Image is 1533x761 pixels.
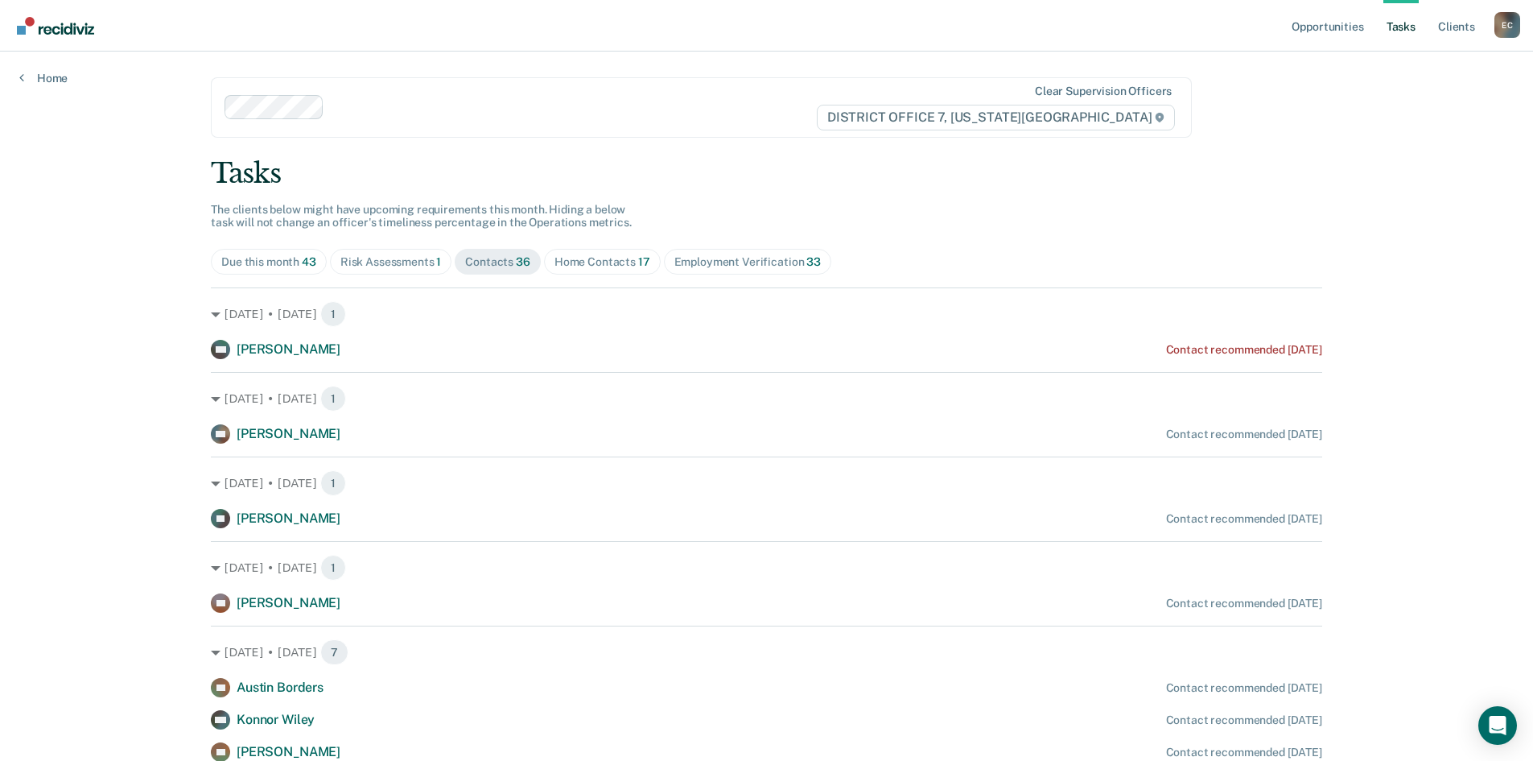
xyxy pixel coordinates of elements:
span: DISTRICT OFFICE 7, [US_STATE][GEOGRAPHIC_DATA] [817,105,1175,130]
div: [DATE] • [DATE] 1 [211,470,1322,496]
span: 1 [320,555,346,581]
div: [DATE] • [DATE] 1 [211,386,1322,412]
span: 36 [516,255,530,268]
span: The clients below might have upcoming requirements this month. Hiding a below task will not chang... [211,203,632,230]
span: 1 [320,470,346,496]
img: Recidiviz [17,17,94,35]
span: 1 [436,255,441,268]
button: Profile dropdown button [1494,12,1520,38]
div: [DATE] • [DATE] 1 [211,555,1322,581]
span: [PERSON_NAME] [237,595,340,610]
div: Contact recommended [DATE] [1166,512,1322,526]
span: 1 [320,386,346,412]
span: [PERSON_NAME] [237,426,340,441]
div: Contacts [465,255,530,269]
span: 1 [320,301,346,327]
span: Konnor Wiley [237,712,315,727]
span: 33 [806,255,821,268]
span: 7 [320,639,348,665]
span: Austin Borders [237,680,323,695]
div: Contact recommended [DATE] [1166,343,1322,357]
div: Contact recommended [DATE] [1166,428,1322,441]
div: E C [1494,12,1520,38]
div: Contact recommended [DATE] [1166,746,1322,759]
div: Employment Verification [674,255,821,269]
span: [PERSON_NAME] [237,511,340,526]
div: Contact recommended [DATE] [1166,681,1322,695]
div: [DATE] • [DATE] 1 [211,301,1322,327]
div: Due this month [221,255,316,269]
span: [PERSON_NAME] [237,744,340,759]
span: [PERSON_NAME] [237,341,340,357]
div: Tasks [211,157,1322,190]
div: Contact recommended [DATE] [1166,597,1322,610]
span: 43 [302,255,316,268]
div: Clear supervision officers [1035,85,1172,98]
span: 17 [638,255,650,268]
div: Open Intercom Messenger [1478,706,1517,745]
div: Risk Assessments [340,255,442,269]
div: [DATE] • [DATE] 7 [211,639,1322,665]
a: Home [19,71,68,85]
div: Home Contacts [554,255,650,269]
div: Contact recommended [DATE] [1166,713,1322,727]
